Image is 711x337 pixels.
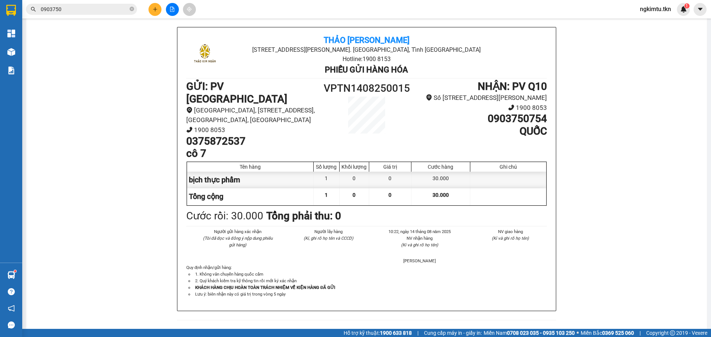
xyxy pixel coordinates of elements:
div: bịch thực phẩm [187,172,314,188]
div: Cước hàng [413,164,468,170]
i: (Tôi đã đọc và đồng ý nộp dung phiếu gửi hàng) [203,236,273,247]
div: Quy định nhận/gửi hàng : [186,264,547,297]
div: Cước rồi : 30.000 [186,208,263,224]
li: NV nhận hàng [383,235,456,242]
span: 0 [353,192,355,198]
li: Người gửi hàng xác nhận [201,228,274,235]
li: Số [STREET_ADDRESS][PERSON_NAME] [412,93,547,103]
img: warehouse-icon [7,48,15,56]
span: Hỗ trợ kỹ thuật: [344,329,412,337]
b: NHẬN : PV Q10 [478,80,547,92]
span: ⚪️ [577,331,579,334]
span: 30.000 [433,192,449,198]
span: plus [153,7,158,12]
sup: 1 [684,3,690,9]
b: PHIẾU GỬI HÀNG HÓA [325,65,408,74]
span: message [8,321,15,328]
strong: 1900 633 818 [380,330,412,336]
span: phone [508,104,514,111]
span: caret-down [697,6,704,13]
img: icon-new-feature [680,6,687,13]
li: 1900 8053 [186,125,321,135]
li: 1900 8053 [412,103,547,113]
input: Tìm tên, số ĐT hoặc mã đơn [41,5,128,13]
div: Giá trị [371,164,409,170]
strong: 0708 023 035 - 0935 103 250 [507,330,575,336]
div: Số lượng [316,164,337,170]
span: close-circle [130,6,134,13]
span: copyright [670,330,675,336]
div: 0 [369,172,411,188]
span: Tổng cộng [189,192,223,201]
img: warehouse-icon [7,271,15,279]
span: | [640,329,641,337]
li: Hotline: 1900 8153 [246,54,487,64]
li: NV giao hàng [474,228,547,235]
li: 1. Không vân chuyển hàng quốc cấm [194,271,547,277]
span: Cung cấp máy in - giấy in: [424,329,482,337]
i: (Kí và ghi rõ họ tên) [401,242,438,247]
div: 30.000 [411,172,470,188]
span: aim [187,7,192,12]
li: 2. Quý khách kiểm tra kỹ thông tin rồi mới ký xác nhận [194,277,547,284]
span: 0 [388,192,391,198]
div: 1 [314,172,340,188]
h1: 0903750754 [412,112,547,125]
span: close-circle [130,7,134,11]
span: file-add [170,7,175,12]
li: [STREET_ADDRESS][PERSON_NAME]. [GEOGRAPHIC_DATA], Tỉnh [GEOGRAPHIC_DATA] [246,45,487,54]
strong: 0369 525 060 [602,330,634,336]
h1: 0375872537 [186,135,321,148]
b: Thảo [PERSON_NAME] [324,36,410,45]
li: [PERSON_NAME] [383,257,456,264]
span: search [31,7,36,12]
button: plus [148,3,161,16]
i: (Kí, ghi rõ họ tên và CCCD) [304,236,353,241]
span: Miền Bắc [581,329,634,337]
span: environment [426,94,432,101]
img: solution-icon [7,67,15,74]
img: dashboard-icon [7,30,15,37]
span: Miền Nam [484,329,575,337]
span: question-circle [8,288,15,295]
li: 10:22, ngày 14 tháng 08 năm 2025 [383,228,456,235]
img: logo.jpg [186,36,223,73]
span: environment [186,107,193,113]
div: Tên hàng [189,164,311,170]
div: 0 [340,172,369,188]
b: Tổng phải thu: 0 [266,210,341,222]
strong: KHÁCH HÀNG CHỊU HOÀN TOÀN TRÁCH NHIỆM VỀ KIỆN HÀNG ĐÃ GỬI [195,285,335,290]
i: (Kí và ghi rõ họ tên) [492,236,529,241]
div: Ghi chú [472,164,544,170]
span: 1 [685,3,688,9]
h1: cô 7 [186,147,321,160]
b: GỬI : PV [GEOGRAPHIC_DATA] [186,80,287,105]
li: Lưu ý: biên nhận này có giá trị trong vòng 5 ngày [194,291,547,297]
h1: QUỐC [412,125,547,138]
button: aim [183,3,196,16]
span: ngkimtu.tkn [634,4,677,14]
button: caret-down [694,3,707,16]
span: | [417,329,418,337]
sup: 1 [14,270,16,272]
li: [GEOGRAPHIC_DATA], [STREET_ADDRESS], [GEOGRAPHIC_DATA], [GEOGRAPHIC_DATA] [186,105,321,125]
span: 1 [325,192,328,198]
span: notification [8,305,15,312]
h1: VPTN1408250015 [321,80,412,97]
span: phone [186,127,193,133]
div: Khối lượng [341,164,367,170]
button: file-add [166,3,179,16]
li: Người lấy hàng [292,228,365,235]
img: logo-vxr [6,5,16,16]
